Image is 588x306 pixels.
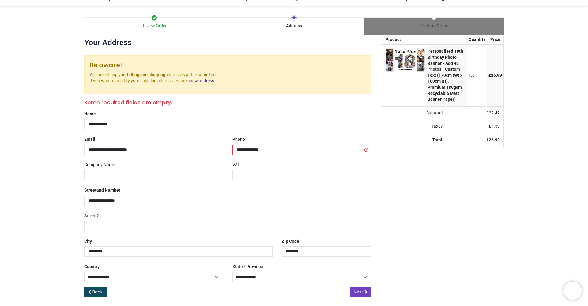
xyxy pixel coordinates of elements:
[364,23,504,29] div: Confirm Order
[96,188,120,192] span: and Number
[282,236,299,247] label: Zip Code
[381,35,426,44] th: Product
[386,48,425,71] img: R3n3f8Fj8XYQRhtJ0UAAAAASUVORK5CYII=
[491,124,500,129] span: 4.50
[84,287,107,297] a: Back
[84,236,92,247] label: City
[467,35,487,44] th: Quantity
[432,137,443,142] strong: Total:
[84,211,99,221] label: Street 2
[486,110,500,115] span: £
[232,134,245,145] label: Phone
[84,160,115,170] label: Company Name
[487,35,503,44] th: Price
[92,289,103,295] span: Back
[84,37,371,50] h2: Your Address
[190,78,214,83] a: new address
[489,124,500,129] span: £
[488,73,502,78] span: £
[469,73,485,79] div: 1.0
[486,137,500,142] strong: £
[84,23,224,29] div: Review Order
[84,99,371,106] h5: Some required fields are empty.
[84,109,96,119] label: Name
[381,120,447,133] td: Taxes:
[489,137,500,142] span: 26.99
[84,262,100,272] label: Country
[89,72,366,84] p: You are editing your addresses at the same time! If you want to modify your shipping address, cre...
[563,282,582,300] iframe: Brevo live chat
[381,106,447,120] td: Subtotal:
[84,185,120,196] label: Street
[350,287,371,297] a: Next
[491,73,502,78] span: 26.99
[232,262,263,272] label: State / Province
[428,49,463,102] strong: Personalised 18th Birthday Photo Banner - Add 42 Photos - Custom Text (170cm (W) x 100cm (H), Pre...
[489,110,500,115] span: 22.49
[127,72,165,77] b: billing and shipping
[84,134,95,145] label: Email
[354,289,363,295] span: Next
[89,61,366,69] h4: Be aware!
[232,160,240,170] label: VAT
[224,23,364,29] div: Address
